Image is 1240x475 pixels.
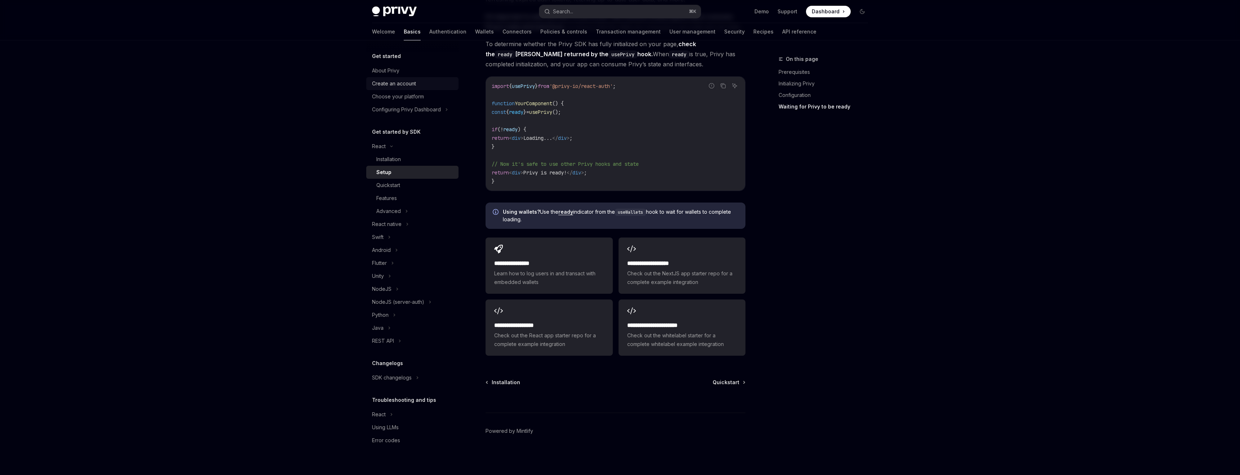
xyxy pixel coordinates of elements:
[779,78,874,89] a: Initializing Privy
[492,143,495,150] span: }
[552,109,561,115] span: ();
[529,109,552,115] span: usePrivy
[552,135,558,141] span: </
[500,126,503,133] span: !
[509,83,512,89] span: {
[779,101,874,112] a: Waiting for Privy to be ready
[627,331,737,349] span: Check out the whitelabel starter for a complete whitelabel example integration
[503,208,738,223] span: Use the indicator from the hook to wait for wallets to complete loading.
[366,408,459,421] button: React
[613,83,616,89] span: ;
[512,135,521,141] span: div
[497,126,500,133] span: (
[366,321,459,334] button: Java
[615,209,646,216] code: useWallets
[754,8,769,15] a: Demo
[570,135,572,141] span: ;
[366,103,459,116] button: Configuring Privy Dashboard
[492,178,495,185] span: }
[366,270,459,283] button: Unity
[552,100,564,107] span: () {
[526,109,529,115] span: =
[538,83,549,89] span: from
[509,109,523,115] span: ready
[567,135,570,141] span: >
[492,161,639,167] span: // Now it's safe to use other Privy hooks and state
[812,8,840,15] span: Dashboard
[366,283,459,296] button: NodeJS
[596,23,661,40] a: Transaction management
[372,373,412,382] div: SDK changelogs
[372,142,386,151] div: React
[376,194,397,203] div: Features
[494,331,604,349] span: Check out the React app starter repo for a complete example integration
[506,109,509,115] span: {
[549,83,613,89] span: '@privy-io/react-auth'
[372,423,399,432] div: Using LLMs
[786,55,818,63] span: On this page
[806,6,851,17] a: Dashboard
[372,128,421,136] h5: Get started by SDK
[669,23,716,40] a: User management
[521,169,523,176] span: >
[619,299,745,356] a: **** **** **** **** ***Check out the whitelabel starter for a complete whitelabel example integra...
[366,166,459,179] a: Setup
[372,66,399,75] div: About Privy
[366,244,459,257] button: Android
[608,50,637,58] code: usePrivy
[492,100,515,107] span: function
[366,64,459,77] a: About Privy
[366,179,459,192] a: Quickstart
[376,207,401,216] div: Advanced
[713,379,739,386] span: Quickstart
[540,23,587,40] a: Policies & controls
[495,50,515,58] code: ready
[627,269,737,287] span: Check out the NextJS app starter repo for a complete example integration
[372,396,436,404] h5: Troubleshooting and tips
[523,169,567,176] span: Privy is ready!
[492,379,520,386] span: Installation
[366,434,459,447] a: Error codes
[372,272,384,280] div: Unity
[494,269,604,287] span: Learn how to log users in and transact with embedded wallets
[366,231,459,244] button: Swift
[486,299,612,356] a: **** **** **** ***Check out the React app starter repo for a complete example integration
[366,308,459,321] button: Python
[372,52,401,61] h5: Get started
[486,39,745,69] span: To determine whether the Privy SDK has fully initialized on your page, When is true, Privy has co...
[366,257,459,270] button: Flutter
[503,209,540,215] strong: Using wallets?
[366,140,459,153] button: React
[535,83,538,89] span: }
[518,126,526,133] span: ) {
[492,83,509,89] span: import
[558,209,573,215] a: ready
[372,105,441,114] div: Configuring Privy Dashboard
[366,77,459,90] a: Create an account
[372,246,391,254] div: Android
[366,334,459,347] button: REST API
[718,81,728,90] button: Copy the contents from the code block
[523,109,526,115] span: }
[492,109,506,115] span: const
[486,379,520,386] a: Installation
[572,169,581,176] span: div
[515,100,552,107] span: YourComponent
[366,153,459,166] a: Installation
[503,126,518,133] span: ready
[558,135,567,141] span: div
[372,311,389,319] div: Python
[366,192,459,205] a: Features
[366,218,459,231] button: React native
[779,89,874,101] a: Configuration
[372,79,416,88] div: Create an account
[366,421,459,434] a: Using LLMs
[581,169,584,176] span: >
[492,135,509,141] span: return
[724,23,745,40] a: Security
[372,436,400,445] div: Error codes
[372,410,386,419] div: React
[475,23,494,40] a: Wallets
[366,296,459,308] button: NodeJS (server-auth)
[372,23,395,40] a: Welcome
